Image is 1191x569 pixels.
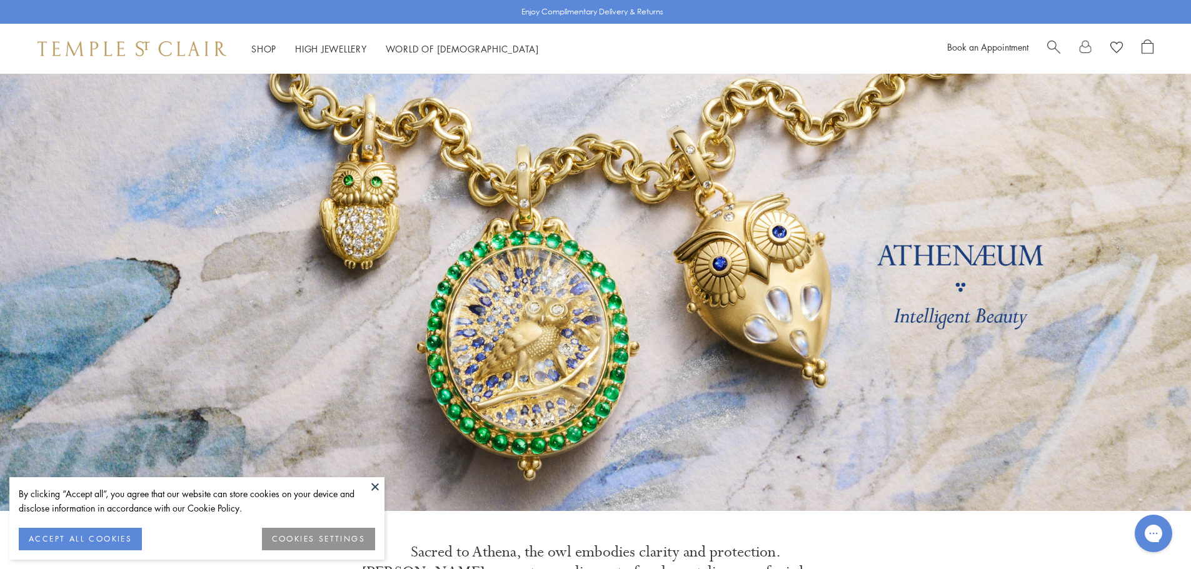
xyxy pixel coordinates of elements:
button: COOKIES SETTINGS [262,528,375,550]
a: Open Shopping Bag [1142,39,1153,58]
a: Search [1047,39,1060,58]
p: Enjoy Complimentary Delivery & Returns [521,6,663,18]
a: World of [DEMOGRAPHIC_DATA]World of [DEMOGRAPHIC_DATA] [386,42,539,55]
a: ShopShop [251,42,276,55]
button: ACCEPT ALL COOKIES [19,528,142,550]
div: By clicking “Accept all”, you agree that our website can store cookies on your device and disclos... [19,487,375,515]
nav: Main navigation [251,41,539,57]
a: Book an Appointment [947,41,1028,53]
a: High JewelleryHigh Jewellery [295,42,367,55]
img: Temple St. Clair [38,41,226,56]
a: View Wishlist [1110,39,1123,58]
iframe: Gorgias live chat messenger [1128,510,1178,557]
